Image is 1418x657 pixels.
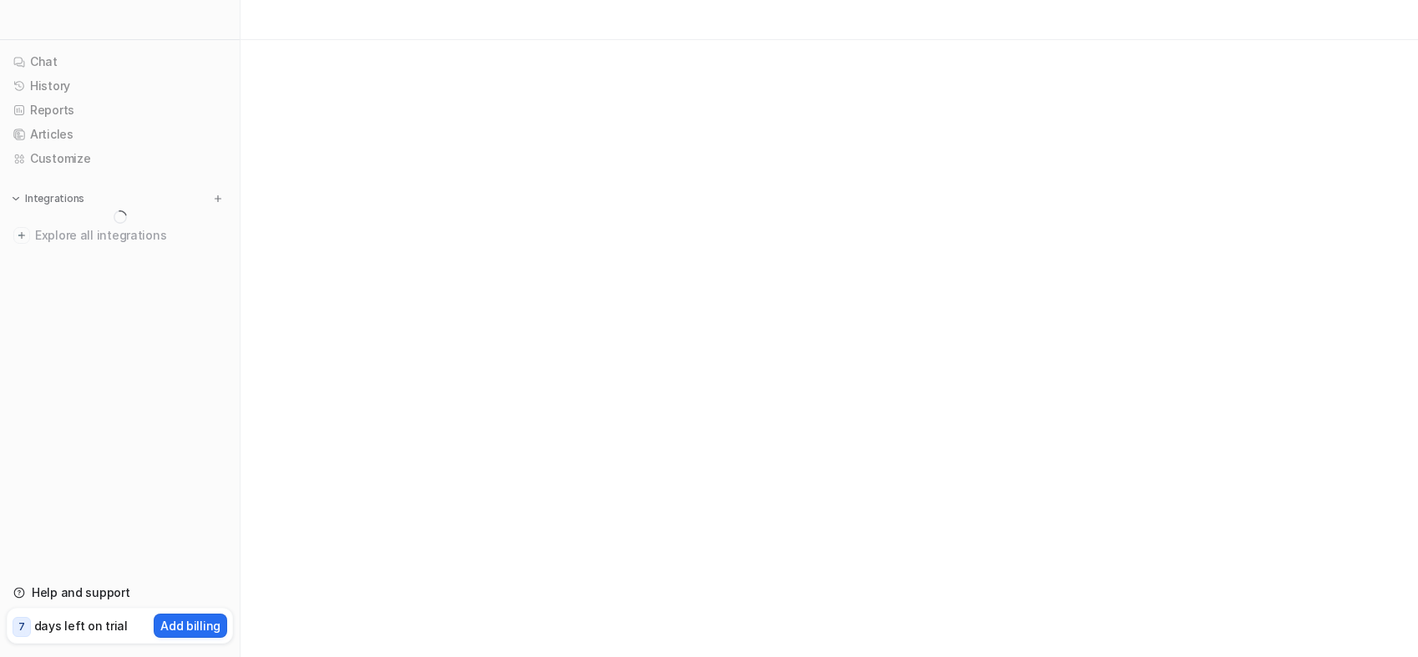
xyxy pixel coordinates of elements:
a: Help and support [7,581,233,604]
a: History [7,74,233,98]
a: Chat [7,50,233,73]
a: Reports [7,99,233,122]
p: Add billing [160,617,220,634]
a: Customize [7,147,233,170]
img: expand menu [10,193,22,205]
p: days left on trial [34,617,128,634]
img: explore all integrations [13,227,30,244]
span: Explore all integrations [35,222,226,249]
button: Integrations [7,190,89,207]
button: Add billing [154,614,227,638]
a: Articles [7,123,233,146]
a: Explore all integrations [7,224,233,247]
p: 7 [18,619,25,634]
img: menu_add.svg [212,193,224,205]
p: Integrations [25,192,84,205]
